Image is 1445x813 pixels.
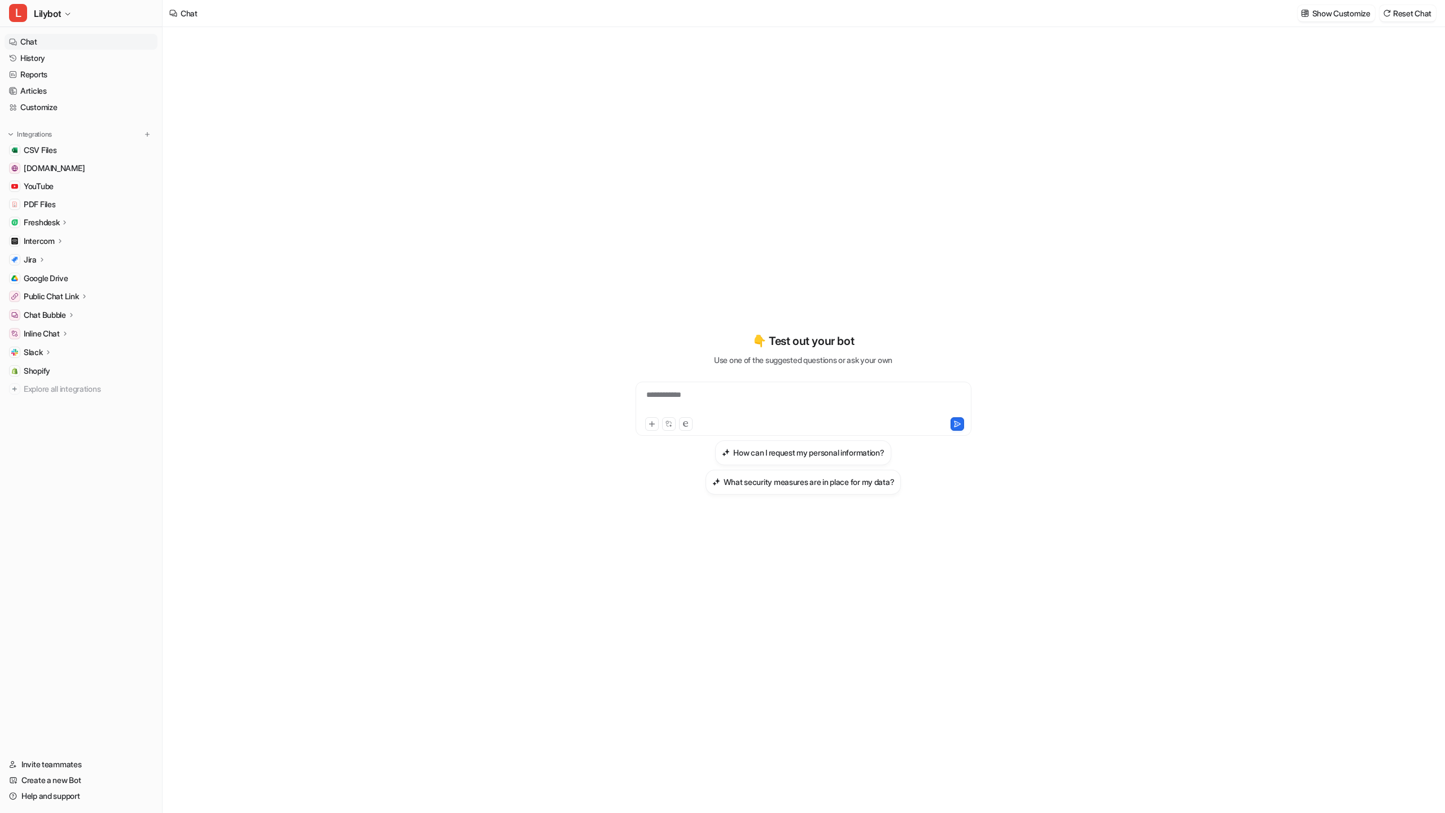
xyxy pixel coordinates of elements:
span: Google Drive [24,273,68,284]
p: Jira [24,254,37,265]
a: ShopifyShopify [5,363,157,379]
img: Slack [11,349,18,356]
p: 👇 Test out your bot [752,333,854,349]
span: [DOMAIN_NAME] [24,163,85,174]
img: menu_add.svg [143,130,151,138]
img: Google Drive [11,275,18,282]
h3: What security measures are in place for my data? [724,476,895,488]
p: Use one of the suggested questions or ask your own [714,354,892,366]
img: Public Chat Link [11,293,18,300]
p: Show Customize [1312,7,1370,19]
img: reset [1383,9,1391,18]
a: Create a new Bot [5,772,157,788]
span: Shopify [24,365,50,377]
img: explore all integrations [9,383,20,395]
a: Chat [5,34,157,50]
a: Customize [5,99,157,115]
p: Freshdesk [24,217,59,228]
a: Reports [5,67,157,82]
h3: How can I request my personal information? [733,447,884,458]
span: Lilybot [34,6,61,21]
a: Explore all integrations [5,381,157,397]
a: PDF FilesPDF Files [5,196,157,212]
img: What security measures are in place for my data? [712,478,720,486]
p: Intercom [24,235,55,247]
span: YouTube [24,181,54,192]
span: Explore all integrations [24,380,153,398]
p: Integrations [17,130,52,139]
span: PDF Files [24,199,55,210]
a: Articles [5,83,157,99]
img: Shopify [11,368,18,374]
a: CSV FilesCSV Files [5,142,157,158]
img: www.estarli.co.uk [11,165,18,172]
span: L [9,4,27,22]
img: Freshdesk [11,219,18,226]
img: expand menu [7,130,15,138]
img: YouTube [11,183,18,190]
button: Integrations [5,129,55,140]
a: Invite teammates [5,757,157,772]
img: Inline Chat [11,330,18,337]
a: www.estarli.co.uk[DOMAIN_NAME] [5,160,157,176]
img: How can I request my personal information? [722,448,730,457]
p: Chat Bubble [24,309,66,321]
button: Show Customize [1298,5,1375,21]
a: History [5,50,157,66]
span: CSV Files [24,145,56,156]
img: customize [1301,9,1309,18]
a: Help and support [5,788,157,804]
div: Chat [181,7,198,19]
p: Slack [24,347,43,358]
img: Chat Bubble [11,312,18,318]
button: Reset Chat [1380,5,1436,21]
img: CSV Files [11,147,18,154]
img: Intercom [11,238,18,244]
p: Public Chat Link [24,291,79,302]
p: Inline Chat [24,328,60,339]
button: How can I request my personal information?How can I request my personal information? [715,440,891,465]
img: PDF Files [11,201,18,208]
a: Google DriveGoogle Drive [5,270,157,286]
a: YouTubeYouTube [5,178,157,194]
img: Jira [11,256,18,263]
button: What security measures are in place for my data?What security measures are in place for my data? [706,470,901,495]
